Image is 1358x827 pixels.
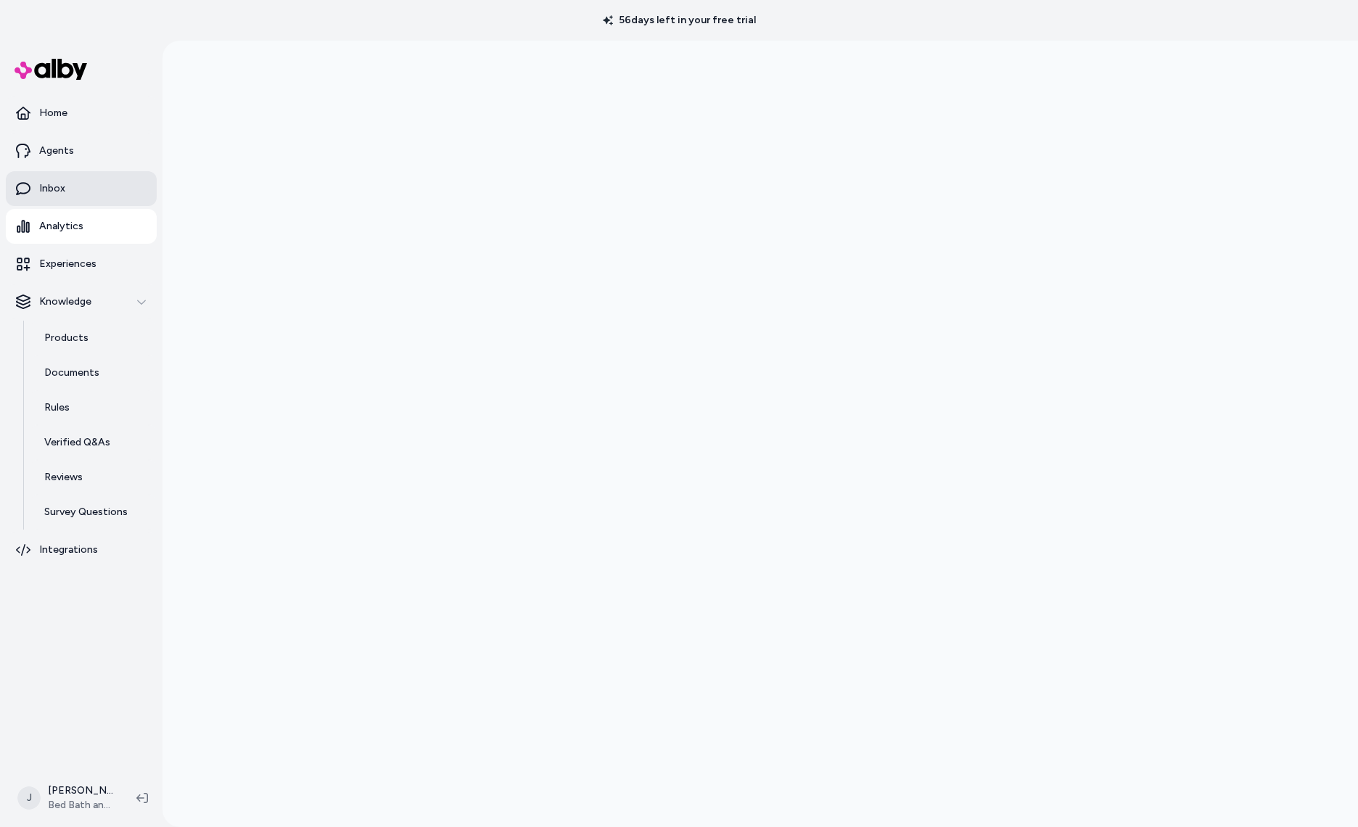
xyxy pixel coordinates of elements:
[30,321,157,355] a: Products
[44,400,70,415] p: Rules
[44,366,99,380] p: Documents
[17,786,41,810] span: J
[48,783,113,798] p: [PERSON_NAME]
[6,284,157,319] button: Knowledge
[9,775,125,821] button: J[PERSON_NAME]Bed Bath and Beyond
[30,355,157,390] a: Documents
[6,171,157,206] a: Inbox
[15,59,87,80] img: alby Logo
[6,532,157,567] a: Integrations
[44,435,110,450] p: Verified Q&As
[39,219,83,234] p: Analytics
[39,181,65,196] p: Inbox
[30,390,157,425] a: Rules
[6,247,157,281] a: Experiences
[48,798,113,812] span: Bed Bath and Beyond
[6,96,157,131] a: Home
[39,144,74,158] p: Agents
[30,425,157,460] a: Verified Q&As
[6,133,157,168] a: Agents
[30,495,157,530] a: Survey Questions
[30,460,157,495] a: Reviews
[44,331,89,345] p: Products
[39,257,96,271] p: Experiences
[39,106,67,120] p: Home
[6,209,157,244] a: Analytics
[39,543,98,557] p: Integrations
[594,13,765,28] p: 56 days left in your free trial
[44,505,128,519] p: Survey Questions
[39,295,91,309] p: Knowledge
[44,470,83,485] p: Reviews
